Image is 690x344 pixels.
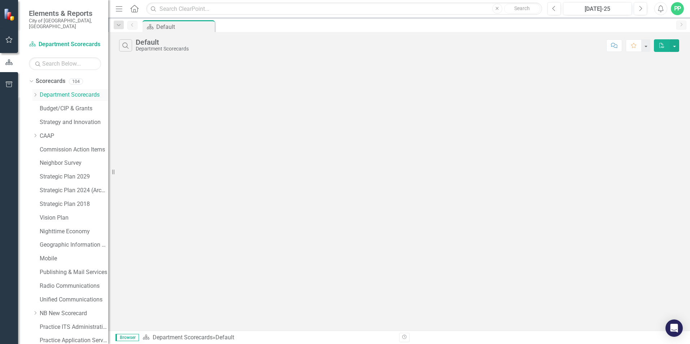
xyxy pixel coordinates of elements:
input: Search ClearPoint... [146,3,542,15]
a: Nighttime Economy [40,228,108,236]
a: Vision Plan [40,214,108,222]
a: Practice ITS Administration Test [40,323,108,331]
div: » [143,334,394,342]
a: Strategy and Innovation [40,118,108,127]
div: Department Scorecards [136,46,189,52]
a: Strategic Plan 2029 [40,173,108,181]
a: NB New Scorecard [40,309,108,318]
a: Strategic Plan 2024 (Archive) [40,186,108,195]
a: Unified Communications [40,296,108,304]
a: Publishing & Mail Services [40,268,108,277]
a: Mobile [40,255,108,263]
a: CAAP [40,132,108,140]
a: Budget/CIP & Grants [40,105,108,113]
a: Department Scorecards [153,334,213,341]
a: Scorecards [36,77,65,85]
button: [DATE]-25 [563,2,632,15]
a: Commission Action Items [40,146,108,154]
div: Default [156,22,213,31]
div: Default [215,334,234,341]
div: Open Intercom Messenger [665,319,683,337]
span: Browser [115,334,139,341]
button: PP [671,2,684,15]
div: 104 [69,78,83,84]
button: Search [504,4,540,14]
a: Geographic Information System (GIS) [40,241,108,249]
span: Elements & Reports [29,9,101,18]
img: ClearPoint Strategy [4,8,16,21]
span: Search [514,5,530,11]
a: Radio Communications [40,282,108,290]
a: Neighbor Survey [40,159,108,167]
small: City of [GEOGRAPHIC_DATA], [GEOGRAPHIC_DATA] [29,18,101,30]
a: Department Scorecards [29,40,101,49]
div: Default [136,38,189,46]
a: Strategic Plan 2018 [40,200,108,208]
div: [DATE]-25 [565,5,629,13]
a: Department Scorecards [40,91,108,99]
input: Search Below... [29,57,101,70]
